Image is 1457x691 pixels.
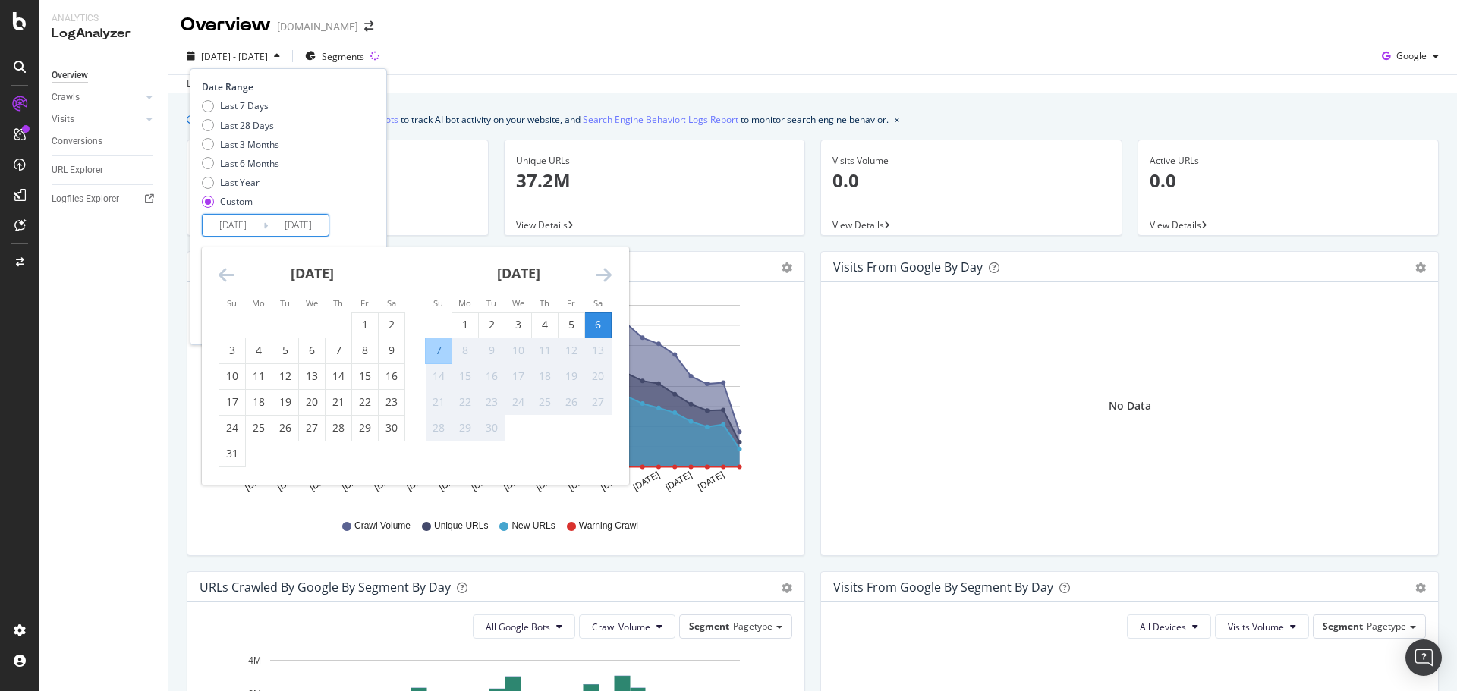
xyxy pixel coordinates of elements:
[505,338,532,363] td: Not available. Wednesday, September 10, 2025
[202,176,279,189] div: Last Year
[272,363,299,389] td: Choose Tuesday, August 12, 2025 as your check-out date. It’s available.
[505,363,532,389] td: Not available. Wednesday, September 17, 2025
[733,620,773,633] span: Pagetype
[505,312,532,338] td: Choose Wednesday, September 3, 2025 as your check-out date. It’s available.
[505,389,532,415] td: Not available. Wednesday, September 24, 2025
[219,369,245,384] div: 10
[1215,614,1309,639] button: Visits Volume
[246,343,272,358] div: 4
[187,112,1439,127] div: info banner
[219,343,245,358] div: 3
[516,154,794,168] div: Unique URLs
[559,338,585,363] td: Not available. Friday, September 12, 2025
[479,394,505,410] div: 23
[52,162,103,178] div: URL Explorer
[505,369,531,384] div: 17
[540,297,549,309] small: Th
[272,389,299,415] td: Choose Tuesday, August 19, 2025 as your check-out date. It’s available.
[52,90,142,105] a: Crawls
[1415,262,1426,273] div: gear
[505,317,531,332] div: 3
[426,415,452,441] td: Not available. Sunday, September 28, 2025
[532,317,558,332] div: 4
[352,420,378,435] div: 29
[52,25,156,42] div: LogAnalyzer
[479,415,505,441] td: Not available. Tuesday, September 30, 2025
[52,191,119,207] div: Logfiles Explorer
[291,264,334,282] strong: [DATE]
[452,420,478,435] div: 29
[585,363,612,389] td: Not available. Saturday, September 20, 2025
[299,343,325,358] div: 6
[246,394,272,410] div: 18
[326,389,352,415] td: Choose Thursday, August 21, 2025 as your check-out date. It’s available.
[452,415,479,441] td: Not available. Monday, September 29, 2025
[387,297,396,309] small: Sa
[220,176,260,189] div: Last Year
[479,389,505,415] td: Not available. Tuesday, September 23, 2025
[559,394,584,410] div: 26
[479,317,505,332] div: 2
[202,157,279,170] div: Last 6 Months
[246,363,272,389] td: Choose Monday, August 11, 2025 as your check-out date. It’s available.
[452,317,478,332] div: 1
[516,168,794,193] p: 37.2M
[379,363,405,389] td: Choose Saturday, August 16, 2025 as your check-out date. It’s available.
[219,338,246,363] td: Choose Sunday, August 3, 2025 as your check-out date. It’s available.
[1376,44,1445,68] button: Google
[219,441,246,466] td: Choose Sunday, August 31, 2025 as your check-out date. It’s available.
[1367,620,1406,633] span: Pagetype
[458,297,471,309] small: Mo
[352,317,378,332] div: 1
[433,297,443,309] small: Su
[52,12,156,25] div: Analytics
[220,119,274,132] div: Last 28 Days
[280,297,290,309] small: Tu
[1150,154,1427,168] div: Active URLs
[832,154,1110,168] div: Visits Volume
[306,297,318,309] small: We
[696,470,726,493] text: [DATE]
[379,343,404,358] div: 9
[201,50,268,63] span: [DATE] - [DATE]
[511,520,555,532] span: New URLs
[326,394,351,410] div: 21
[585,317,611,332] div: 6
[1140,620,1186,633] span: All Devices
[486,297,496,309] small: Tu
[272,343,298,358] div: 5
[497,264,540,282] strong: [DATE]
[220,195,253,208] div: Custom
[452,338,479,363] td: Selected as end date. Monday, September 8, 2025
[202,195,279,208] div: Custom
[532,343,558,358] div: 11
[585,343,611,358] div: 13
[202,112,889,127] div: We introduced 2 new report templates: to track AI bot activity on your website, and to monitor se...
[187,77,269,91] div: Last update
[352,389,379,415] td: Choose Friday, August 22, 2025 as your check-out date. It’s available.
[246,338,272,363] td: Choose Monday, August 4, 2025 as your check-out date. It’s available.
[505,394,531,410] div: 24
[326,338,352,363] td: Choose Thursday, August 7, 2025 as your check-out date. It’s available.
[532,369,558,384] div: 18
[1109,398,1151,413] div: No Data
[268,215,329,236] input: End Date
[1228,620,1284,633] span: Visits Volume
[479,420,505,435] div: 30
[219,420,245,435] div: 24
[452,389,479,415] td: Not available. Monday, September 22, 2025
[579,614,675,639] button: Crawl Volume
[219,363,246,389] td: Choose Sunday, August 10, 2025 as your check-out date. It’s available.
[200,294,787,505] div: A chart.
[352,369,378,384] div: 15
[583,112,738,127] a: Search Engine Behavior: Logs Report
[532,389,559,415] td: Not available. Thursday, September 25, 2025
[326,369,351,384] div: 14
[426,343,452,358] div: 7
[1150,218,1201,231] span: View Details
[689,620,729,633] span: Segment
[352,363,379,389] td: Choose Friday, August 15, 2025 as your check-out date. It’s available.
[479,312,505,338] td: Choose Tuesday, September 2, 2025 as your check-out date. It’s available.
[364,21,373,32] div: arrow-right-arrow-left
[1323,620,1363,633] span: Segment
